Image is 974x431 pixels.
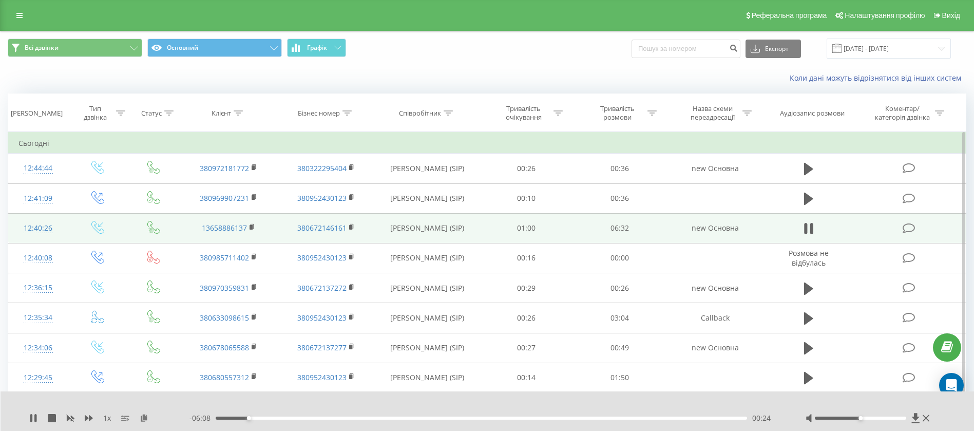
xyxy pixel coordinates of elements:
a: 380633098615 [200,313,249,323]
td: 00:10 [480,183,573,213]
div: Клієнт [212,109,231,118]
td: Сьогодні [8,133,966,154]
a: 380952430123 [297,313,347,323]
td: 06:32 [573,213,666,243]
td: 00:29 [480,273,573,303]
td: 00:00 [573,243,666,273]
div: [PERSON_NAME] [11,109,63,118]
a: Коли дані можуть відрізнятися вiд інших систем [790,73,966,83]
a: 380972181772 [200,163,249,173]
input: Пошук за номером [632,40,740,58]
td: [PERSON_NAME] (SIP) [375,154,480,183]
div: Тип дзвінка [77,104,113,122]
td: 00:26 [480,303,573,333]
div: Коментар/категорія дзвінка [872,104,932,122]
td: 00:26 [573,273,666,303]
td: Callback [666,303,763,333]
button: Експорт [746,40,801,58]
td: new Основна [666,333,763,363]
div: Аудіозапис розмови [780,109,845,118]
span: Графік [307,44,327,51]
td: 00:36 [573,183,666,213]
span: Реферальна програма [752,11,827,20]
a: 380678065588 [200,343,249,352]
a: 380952430123 [297,372,347,382]
td: [PERSON_NAME] (SIP) [375,273,480,303]
a: 13658886137 [202,223,247,233]
span: Налаштування профілю [845,11,925,20]
td: [PERSON_NAME] (SIP) [375,333,480,363]
div: Тривалість розмови [590,104,645,122]
td: new Основна [666,273,763,303]
td: 01:50 [573,363,666,392]
td: 00:26 [480,154,573,183]
td: [PERSON_NAME] (SIP) [375,213,480,243]
div: 12:40:08 [18,248,58,268]
div: 12:35:34 [18,308,58,328]
button: Графік [287,39,346,57]
a: 380680557312 [200,372,249,382]
button: Всі дзвінки [8,39,142,57]
span: Вихід [942,11,960,20]
div: Статус [141,109,162,118]
div: 12:36:15 [18,278,58,298]
td: 00:27 [480,333,573,363]
span: Всі дзвінки [25,44,59,52]
div: 12:44:44 [18,158,58,178]
span: Розмова не відбулась [789,248,829,267]
div: Назва схеми переадресації [685,104,740,122]
div: 12:41:09 [18,189,58,209]
div: 12:34:06 [18,338,58,358]
div: Open Intercom Messenger [939,373,964,398]
div: Тривалість очікування [496,104,551,122]
a: 380969907231 [200,193,249,203]
td: 00:49 [573,333,666,363]
a: 380970359831 [200,283,249,293]
div: Accessibility label [247,416,251,420]
td: 00:36 [573,154,666,183]
div: Бізнес номер [298,109,340,118]
div: 12:40:26 [18,218,58,238]
div: 12:29:45 [18,368,58,388]
span: 00:24 [752,413,771,423]
a: 380672146161 [297,223,347,233]
button: Основний [147,39,282,57]
td: [PERSON_NAME] (SIP) [375,243,480,273]
td: [PERSON_NAME] (SIP) [375,183,480,213]
td: 00:14 [480,363,573,392]
a: 380322295404 [297,163,347,173]
a: 380952430123 [297,193,347,203]
a: 380672137272 [297,283,347,293]
div: Співробітник [399,109,441,118]
span: 1 x [103,413,111,423]
td: 01:00 [480,213,573,243]
td: new Основна [666,154,763,183]
td: [PERSON_NAME] (SIP) [375,363,480,392]
td: 00:16 [480,243,573,273]
div: Accessibility label [858,416,863,420]
td: 03:04 [573,303,666,333]
td: new Основна [666,213,763,243]
a: 380985711402 [200,253,249,263]
td: [PERSON_NAME] (SIP) [375,303,480,333]
a: 380952430123 [297,253,347,263]
a: 380672137277 [297,343,347,352]
span: - 06:08 [189,413,216,423]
